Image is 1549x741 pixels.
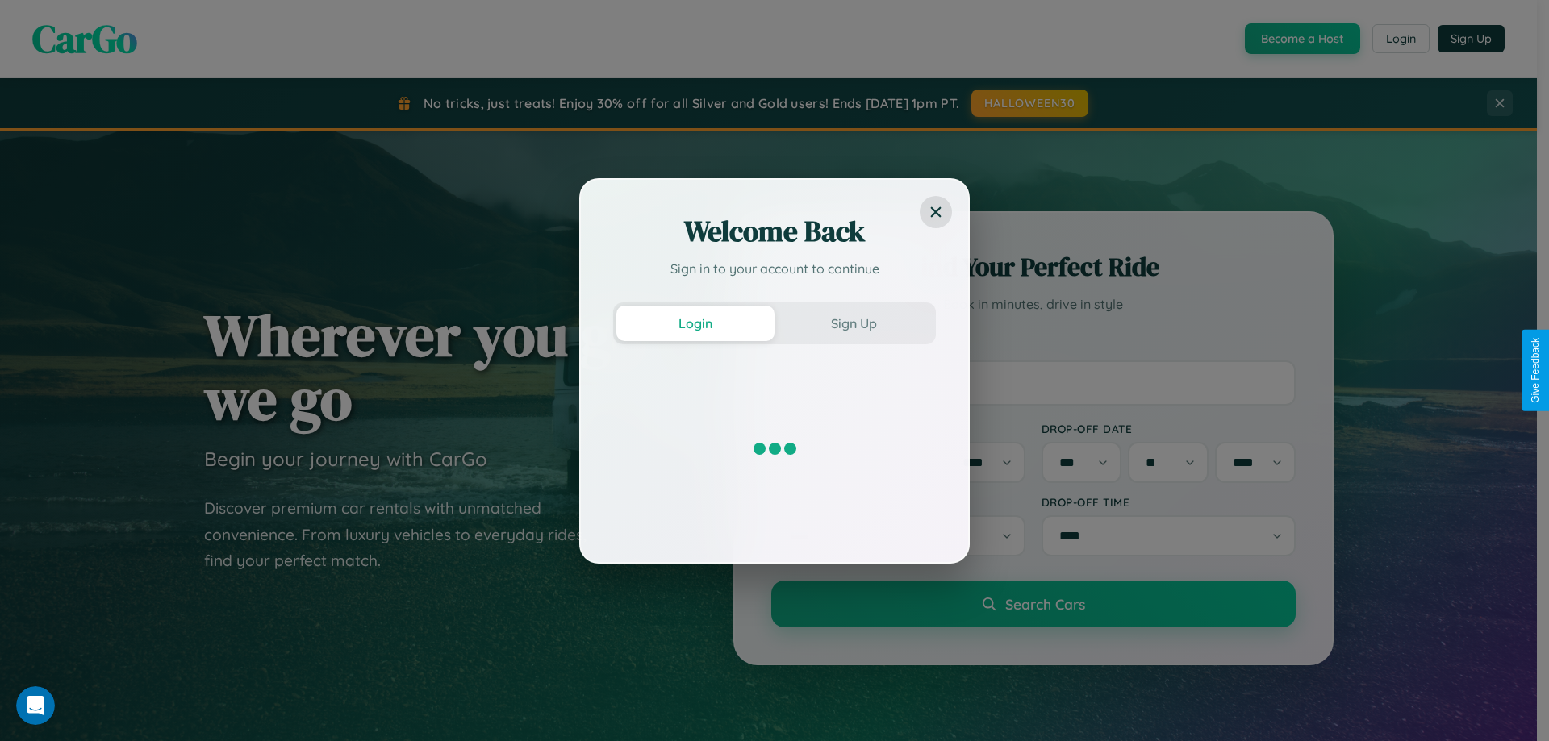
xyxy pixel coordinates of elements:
div: Give Feedback [1530,338,1541,403]
button: Sign Up [774,306,933,341]
button: Login [616,306,774,341]
p: Sign in to your account to continue [613,259,936,278]
iframe: Intercom live chat [16,686,55,725]
h2: Welcome Back [613,212,936,251]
